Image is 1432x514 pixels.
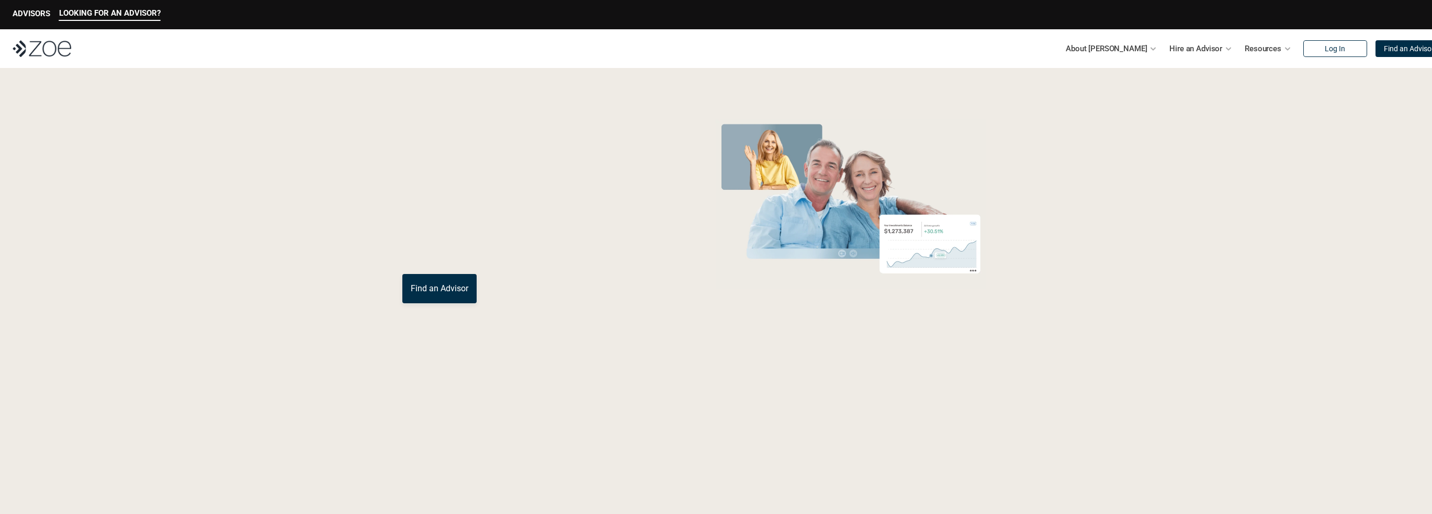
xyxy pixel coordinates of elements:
p: About [PERSON_NAME] [1066,41,1147,56]
img: Zoe Financial Hero Image [712,119,990,289]
p: LOOKING FOR AN ADVISOR? [59,8,161,18]
p: Hire an Advisor [1169,41,1222,56]
p: You deserve an advisor you can trust. [PERSON_NAME], hire, and invest with vetted, fiduciary, fin... [402,236,672,261]
p: Log In [1325,44,1345,53]
span: Grow Your Wealth [402,116,635,156]
p: Find an Advisor [411,283,468,293]
p: Loremipsum: *DolOrsi Ametconsecte adi Eli Seddoeius tem inc utlaboreet. Dol 2281 MagNaal Enimadmi... [25,437,1407,468]
span: with a Financial Advisor [402,151,614,226]
p: ADVISORS [13,9,50,18]
em: The information in the visuals above is for illustrative purposes only and does not represent an ... [706,295,996,301]
p: Resources [1245,41,1281,56]
a: Log In [1303,40,1367,57]
a: Find an Advisor [402,274,477,303]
